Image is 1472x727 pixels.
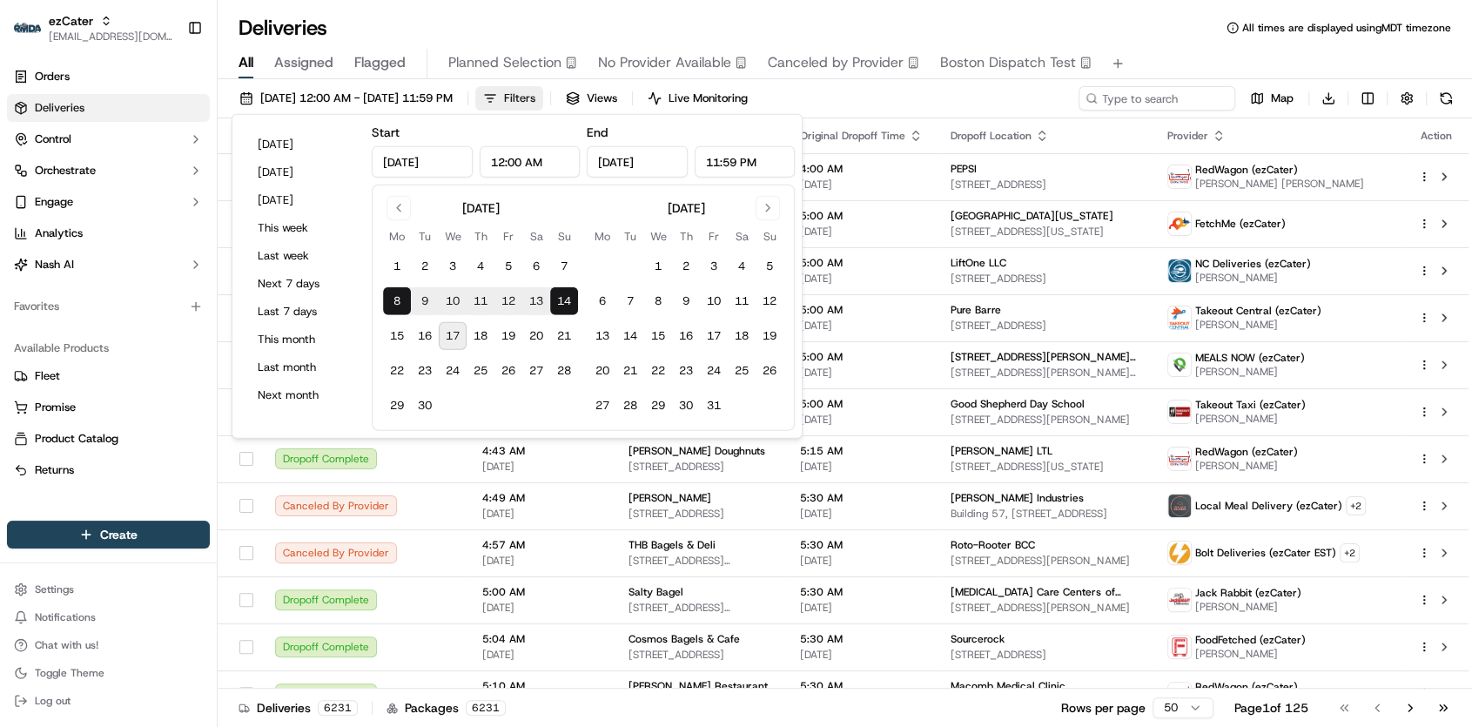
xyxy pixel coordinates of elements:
[494,227,522,246] th: Friday
[1168,495,1191,517] img: lmd_logo.png
[644,252,672,280] button: 1
[756,287,783,315] button: 12
[951,303,1001,317] span: Pure Barre
[54,269,141,283] span: [PERSON_NAME]
[951,601,1139,615] span: [STREET_ADDRESS][PERSON_NAME]
[17,300,45,332] img: Jes Laurent
[550,227,578,246] th: Sunday
[1195,459,1298,473] span: [PERSON_NAME]
[800,209,923,223] span: 5:00 AM
[550,252,578,280] button: 7
[628,554,772,568] span: [STREET_ADDRESS][PERSON_NAME]
[173,431,211,444] span: Pylon
[672,287,700,315] button: 9
[1195,680,1298,694] span: RedWagon (ezCater)
[644,227,672,246] th: Wednesday
[668,199,705,217] div: [DATE]
[951,272,1139,286] span: [STREET_ADDRESS]
[588,322,616,350] button: 13
[239,52,253,73] span: All
[411,322,439,350] button: 16
[7,188,210,216] button: Engage
[482,444,601,458] span: 4:43 AM
[800,319,923,333] span: [DATE]
[800,256,923,270] span: 5:00 AM
[17,252,45,285] img: Jes Laurent
[1418,129,1455,143] div: Action
[628,460,772,474] span: [STREET_ADDRESS]
[951,162,977,176] span: PEPSI
[35,400,76,415] span: Promise
[372,125,400,140] label: Start
[494,357,522,385] button: 26
[411,392,439,420] button: 30
[598,52,731,73] span: No Provider Available
[628,444,765,458] span: [PERSON_NAME] Doughnuts
[1195,318,1321,332] span: [PERSON_NAME]
[644,322,672,350] button: 15
[439,287,467,315] button: 10
[35,638,98,652] span: Chat with us!
[7,456,210,484] button: Returns
[951,256,1006,270] span: LiftOne LLC
[7,577,210,602] button: Settings
[100,526,138,543] span: Create
[1195,499,1342,513] span: Local Meal Delivery (ezCater)
[467,252,494,280] button: 4
[35,194,73,210] span: Engage
[800,460,923,474] span: [DATE]
[728,252,756,280] button: 4
[550,287,578,315] button: 14
[800,366,923,380] span: [DATE]
[616,392,644,420] button: 28
[700,357,728,385] button: 24
[1167,129,1208,143] span: Provider
[383,392,411,420] button: 29
[274,52,333,73] span: Assigned
[250,132,354,157] button: [DATE]
[628,585,683,599] span: Salty Bagel
[467,322,494,350] button: 18
[640,86,756,111] button: Live Monitoring
[628,632,740,646] span: Cosmos Bagels & Cafe
[951,319,1139,333] span: [STREET_ADDRESS]
[35,226,83,241] span: Analytics
[1242,86,1301,111] button: Map
[800,444,923,458] span: 5:15 AM
[250,188,354,212] button: [DATE]
[372,146,473,178] input: Date
[7,63,210,91] a: Orders
[800,679,923,693] span: 5:30 AM
[17,165,49,197] img: 1736555255976-a54dd68f-1ca7-489b-9aae-adbdc363a1c4
[250,272,354,296] button: Next 7 days
[951,350,1139,364] span: [STREET_ADDRESS][PERSON_NAME][US_STATE]
[7,661,210,685] button: Toggle Theme
[482,632,601,646] span: 5:04 AM
[165,388,279,406] span: API Documentation
[250,327,354,352] button: This month
[587,125,608,140] label: End
[7,219,210,247] a: Analytics
[239,14,327,42] h1: Deliveries
[1168,448,1191,470] img: time_to_eat_nevada_logo
[1168,683,1191,705] img: time_to_eat_nevada_logo
[1195,271,1311,285] span: [PERSON_NAME]
[800,554,923,568] span: [DATE]
[951,538,1035,552] span: Roto-Rooter BCC
[1195,163,1298,177] span: RedWagon (ezCater)
[800,648,923,662] span: [DATE]
[951,225,1139,239] span: [STREET_ADDRESS][US_STATE]
[411,227,439,246] th: Tuesday
[7,334,210,362] div: Available Products
[616,322,644,350] button: 14
[1168,589,1191,611] img: jack_rabbit_logo.png
[49,12,93,30] button: ezCater
[768,52,904,73] span: Canceled by Provider
[123,430,211,444] a: Powered byPylon
[7,633,210,657] button: Chat with us!
[35,431,118,447] span: Product Catalog
[7,394,210,421] button: Promise
[14,23,42,34] img: ezCater
[49,30,173,44] button: [EMAIL_ADDRESS][DOMAIN_NAME]
[672,322,700,350] button: 16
